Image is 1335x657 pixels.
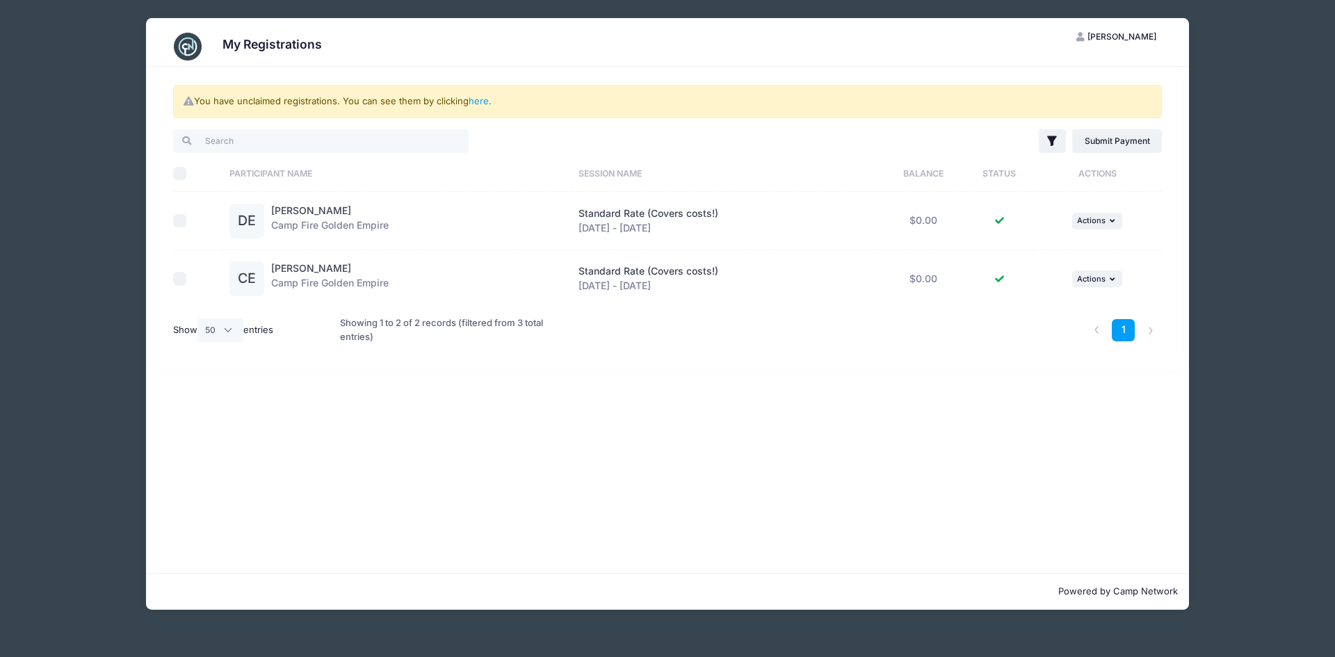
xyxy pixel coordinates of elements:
span: Standard Rate (Covers costs!) [578,265,718,277]
a: [PERSON_NAME] [271,262,351,274]
div: [DATE] - [DATE] [578,264,875,293]
th: Status: activate to sort column ascending [966,155,1033,192]
label: Show entries [173,318,273,342]
a: Submit Payment [1072,129,1162,153]
span: Actions [1077,274,1106,284]
a: CE [229,273,264,285]
a: here [469,95,489,106]
button: Actions [1072,213,1122,229]
button: [PERSON_NAME] [1065,25,1169,49]
div: Showing 1 to 2 of 2 records (filtered from 3 total entries) [340,307,577,352]
th: Actions: activate to sort column ascending [1033,155,1162,192]
img: CampNetwork [174,33,202,60]
div: [DATE] - [DATE] [578,206,875,236]
div: You have unclaimed registrations. You can see them by clicking . [173,85,1162,118]
a: 1 [1112,319,1135,342]
span: Actions [1077,216,1106,225]
th: Session Name: activate to sort column ascending [572,155,882,192]
a: [PERSON_NAME] [271,204,351,216]
div: DE [229,204,264,238]
h3: My Registrations [222,37,322,51]
th: Select All [173,155,222,192]
button: Actions [1072,270,1122,287]
div: Camp Fire Golden Empire [271,204,389,238]
p: Powered by Camp Network [157,585,1178,599]
td: $0.00 [882,192,965,250]
span: [PERSON_NAME] [1087,31,1156,42]
a: DE [229,216,264,227]
td: $0.00 [882,250,965,308]
th: Participant Name: activate to sort column ascending [222,155,572,192]
div: Camp Fire Golden Empire [271,261,389,296]
select: Showentries [197,318,243,342]
input: Search [173,129,469,153]
span: Standard Rate (Covers costs!) [578,207,718,219]
div: CE [229,261,264,296]
th: Balance: activate to sort column ascending [882,155,965,192]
